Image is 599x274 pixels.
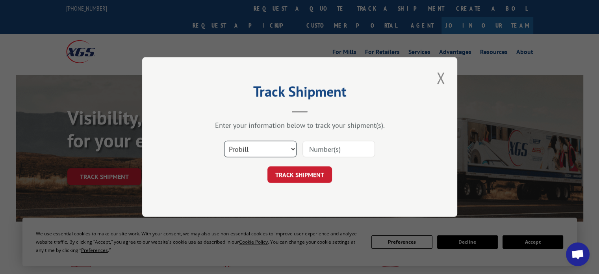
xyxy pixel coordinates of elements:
[182,121,418,130] div: Enter your information below to track your shipment(s).
[182,86,418,101] h2: Track Shipment
[566,242,590,266] a: Open chat
[434,67,447,89] button: Close modal
[302,141,375,157] input: Number(s)
[267,166,332,183] button: TRACK SHIPMENT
